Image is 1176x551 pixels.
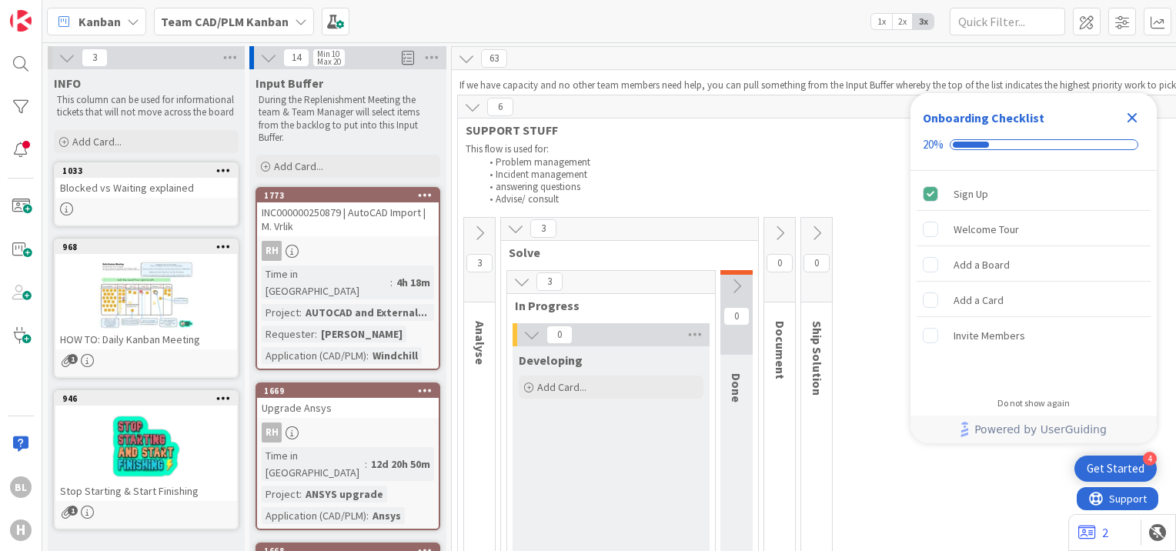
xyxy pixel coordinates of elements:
div: Upgrade Ansys [257,398,439,418]
div: 20% [923,138,944,152]
a: 1669Upgrade AnsysRHTime in [GEOGRAPHIC_DATA]:12d 20h 50mProject:ANSYS upgradeApplication (CAD/PLM... [256,382,440,530]
div: Time in [GEOGRAPHIC_DATA] [262,447,365,481]
span: 3 [530,219,556,238]
a: 946Stop Starting & Start Finishing [54,390,239,529]
span: 0 [803,254,830,272]
div: INC000000250879 | AutoCAD Import | M. Vrlik [257,202,439,236]
span: Support [32,2,70,21]
span: 3 [82,48,108,67]
div: 1033Blocked vs Waiting explained [55,164,237,198]
div: Onboarding Checklist [923,109,1044,127]
div: 1669Upgrade Ansys [257,384,439,418]
div: 968HOW TO: Daily Kanban Meeting [55,240,237,349]
div: Checklist Container [910,93,1157,443]
b: Team CAD/PLM Kanban [161,14,289,29]
div: Add a Board [954,255,1010,274]
span: : [315,326,317,342]
span: 0 [723,307,750,326]
div: RH [257,422,439,442]
div: Footer [910,416,1157,443]
span: Add Card... [72,135,122,149]
span: Document [773,321,788,379]
div: 968 [55,240,237,254]
div: Max 20 [317,58,341,65]
p: During the Replenishment Meeting the team & Team Manager will select items from the backlog to pu... [259,94,437,144]
div: Application (CAD/PLM) [262,507,366,524]
span: 0 [767,254,793,272]
div: 12d 20h 50m [367,456,434,473]
span: Analyse [473,321,488,365]
span: Powered by UserGuiding [974,420,1107,439]
div: 4 [1143,452,1157,466]
span: 14 [283,48,309,67]
div: Close Checklist [1120,105,1144,130]
div: Add a Card is incomplete. [917,283,1151,317]
div: Checklist items [910,171,1157,387]
div: 1033 [55,164,237,178]
p: This column can be used for informational tickets that will not move across the board [57,94,236,119]
a: 1033Blocked vs Waiting explained [54,162,239,226]
div: Application (CAD/PLM) [262,347,366,364]
span: Done [729,373,744,402]
div: 1773INC000000250879 | AutoCAD Import | M. Vrlik [257,189,439,236]
div: BL [10,476,32,498]
span: Input Buffer [256,75,323,91]
span: : [299,486,302,503]
div: Welcome Tour is incomplete. [917,212,1151,246]
div: [PERSON_NAME] [317,326,406,342]
span: 1x [871,14,892,29]
div: Blocked vs Waiting explained [55,178,237,198]
div: Sign Up is complete. [917,177,1151,211]
span: In Progress [515,298,696,313]
span: 1 [68,354,78,364]
div: Invite Members is incomplete. [917,319,1151,352]
span: 63 [481,49,507,68]
a: 2 [1078,523,1108,542]
div: RH [262,422,282,442]
span: 1 [68,506,78,516]
div: ANSYS upgrade [302,486,387,503]
span: 6 [487,98,513,116]
div: 946Stop Starting & Start Finishing [55,392,237,501]
span: : [390,274,393,291]
span: Add Card... [537,380,586,394]
div: RH [262,241,282,261]
div: 1033 [62,165,237,176]
div: Ansys [369,507,405,524]
div: 1773 [264,190,439,201]
span: : [366,507,369,524]
span: 2x [892,14,913,29]
div: 1773 [257,189,439,202]
div: 946 [55,392,237,406]
a: Powered by UserGuiding [918,416,1149,443]
div: 4h 18m [393,274,434,291]
span: : [365,456,367,473]
div: Checklist progress: 20% [923,138,1144,152]
div: AUTOCAD and External... [302,304,431,321]
span: 3 [536,272,563,291]
span: Developing [519,352,583,368]
div: Invite Members [954,326,1025,345]
div: Get Started [1087,461,1144,476]
input: Quick Filter... [950,8,1065,35]
span: Solve [509,245,739,260]
div: Project [262,304,299,321]
a: 968HOW TO: Daily Kanban Meeting [54,239,239,378]
div: Open Get Started checklist, remaining modules: 4 [1074,456,1157,482]
div: Add a Card [954,291,1004,309]
span: 0 [546,326,573,344]
div: Requester [262,326,315,342]
div: Windchill [369,347,422,364]
div: H [10,519,32,541]
span: Kanban [79,12,121,31]
div: 1669 [257,384,439,398]
span: 3 [466,254,493,272]
div: Welcome Tour [954,220,1019,239]
a: 1773INC000000250879 | AutoCAD Import | M. VrlikRHTime in [GEOGRAPHIC_DATA]:4h 18mProject:AUTOCAD ... [256,187,440,370]
span: 3x [913,14,934,29]
span: : [299,304,302,321]
div: Do not show again [997,397,1070,409]
div: 1669 [264,386,439,396]
span: Add Card... [274,159,323,173]
div: Sign Up [954,185,988,203]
